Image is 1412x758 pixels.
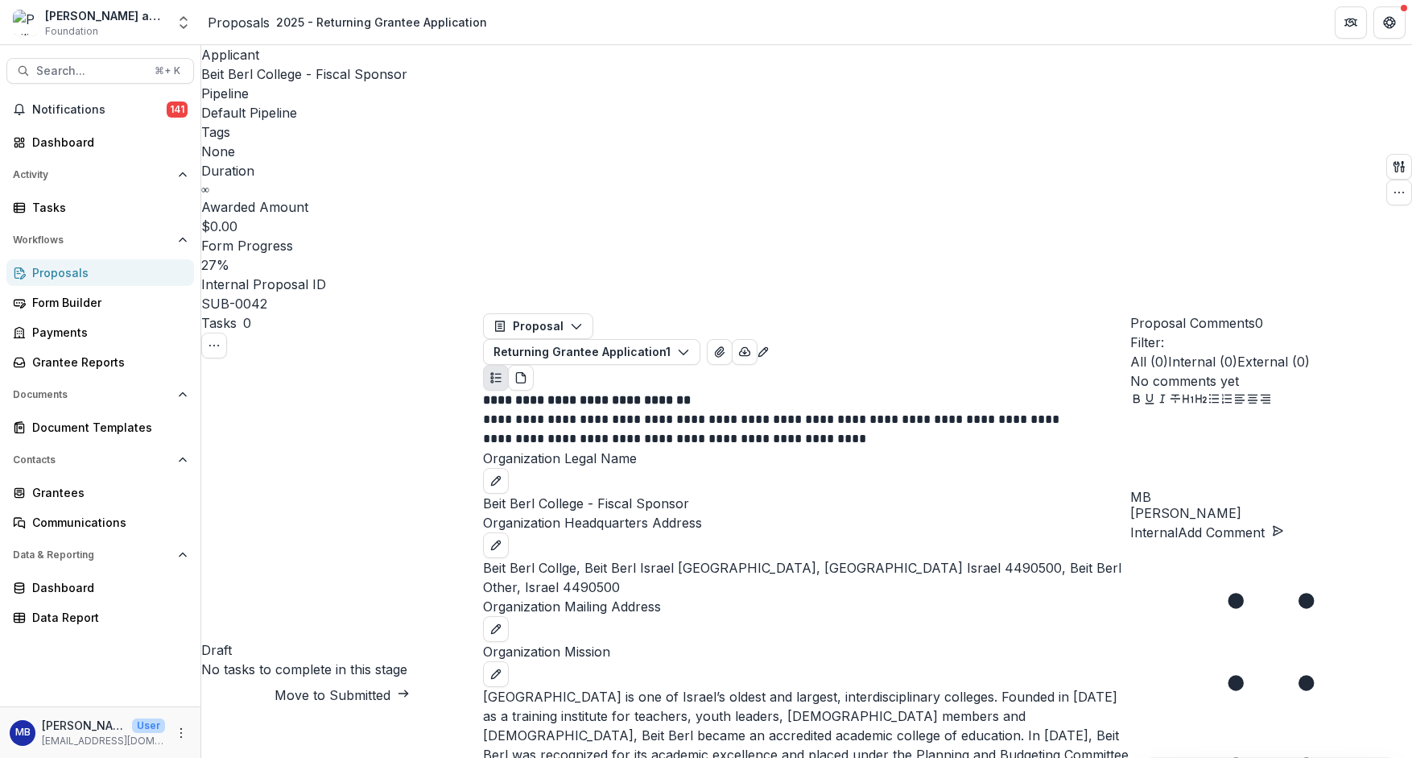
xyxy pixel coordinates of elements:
button: Proposal Comments [1130,313,1263,333]
div: [PERSON_NAME] and [PERSON_NAME] Foundation [45,7,166,24]
a: Proposals [6,259,194,286]
span: Documents [13,389,171,400]
a: Tasks [6,194,194,221]
span: Data & Reporting [13,549,171,561]
button: Bold [1130,391,1143,410]
span: External ( 0 ) [1237,354,1310,370]
p: Organization Headquarters Address [483,513,1130,532]
button: Open Activity [6,162,194,188]
a: Payments [6,319,194,346]
button: Open entity switcher [172,6,195,39]
span: 0 [243,315,251,331]
button: Notifications141 [6,97,194,122]
div: Data Report [32,609,181,626]
h5: No tasks to complete in this stage [201,660,483,679]
p: Beit Berl College - Fiscal Sponsor [483,494,1130,513]
a: Form Builder [6,289,194,316]
button: PDF view [508,365,534,391]
button: Add Comment [1178,523,1284,542]
div: Document Templates [32,419,181,436]
p: Organization Legal Name [483,449,1130,468]
button: Align Left [1233,391,1246,410]
div: 2025 - Returning Grantee Application [276,14,487,31]
button: Align Center [1246,391,1259,410]
span: Notifications [32,103,167,117]
p: Internal Proposal ID [201,275,407,294]
button: More [171,723,191,743]
button: Open Contacts [6,447,194,473]
a: Dashboard [6,574,194,601]
button: Edit as form [757,341,770,360]
button: Move to Submitted [201,686,483,705]
p: Beit Berl Collge, Beit Berl Israel [GEOGRAPHIC_DATA], [GEOGRAPHIC_DATA] Israel 4490500, Beit Berl... [483,558,1130,597]
button: Ordered List [1220,391,1233,410]
span: Search... [36,64,145,78]
div: Form Builder [32,294,181,311]
div: Proposals [32,264,181,281]
a: Data Report [6,604,194,631]
button: Internal [1130,523,1178,542]
div: Grantees [32,484,181,501]
a: Proposals [208,13,270,32]
button: Align Right [1259,391,1272,410]
p: ∞ [201,180,209,197]
p: User [132,719,165,733]
div: Dashboard [32,134,181,151]
button: edit [483,468,509,494]
p: None [201,142,235,161]
span: Contacts [13,454,171,466]
div: Communications [32,514,181,531]
p: SUB-0042 [201,294,267,313]
a: Grantee Reports [6,349,194,375]
h4: Draft [201,640,483,660]
p: 27 % [201,255,229,275]
p: Organization Mission [483,642,1130,661]
p: Organization Mailing Address [483,597,1130,616]
button: edit [483,616,509,642]
nav: breadcrumb [208,10,493,34]
button: Underline [1143,391,1156,410]
button: Italicize [1156,391,1169,410]
button: Partners [1335,6,1367,39]
p: Applicant [201,45,407,64]
div: Melissa Bemel [1130,491,1412,503]
a: Communications [6,509,194,536]
button: Heading 2 [1195,391,1208,410]
button: Toggle View Cancelled Tasks [201,333,227,358]
p: $0.00 [201,217,237,236]
button: View Attached Files [707,339,733,365]
div: Melissa Bemel [15,727,31,738]
a: Beit Berl College - Fiscal Sponsor [201,66,407,82]
button: Search... [6,58,194,84]
p: Tags [201,122,407,142]
button: Open Documents [6,382,194,408]
button: Bullet List [1208,391,1220,410]
span: Activity [13,169,171,180]
a: Document Templates [6,414,194,441]
div: Dashboard [32,579,181,596]
a: Grantees [6,479,194,506]
button: Get Help [1373,6,1406,39]
p: Duration [201,161,407,180]
button: Proposal [483,313,593,339]
span: 141 [167,101,188,118]
button: Heading 1 [1182,391,1195,410]
p: Awarded Amount [201,197,407,217]
p: Form Progress [201,236,407,255]
button: edit [483,532,509,558]
p: Default Pipeline [201,103,297,122]
button: Open Workflows [6,227,194,253]
a: Dashboard [6,129,194,155]
p: [PERSON_NAME] [1130,503,1412,523]
button: Plaintext view [483,365,509,391]
p: [EMAIL_ADDRESS][DOMAIN_NAME] [42,734,165,748]
span: All ( 0 ) [1130,354,1168,370]
span: Internal ( 0 ) [1168,354,1237,370]
p: Filter: [1130,333,1412,352]
span: 0 [1255,315,1263,331]
button: Returning Grantee Application1 [483,339,700,365]
span: Foundation [45,24,98,39]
